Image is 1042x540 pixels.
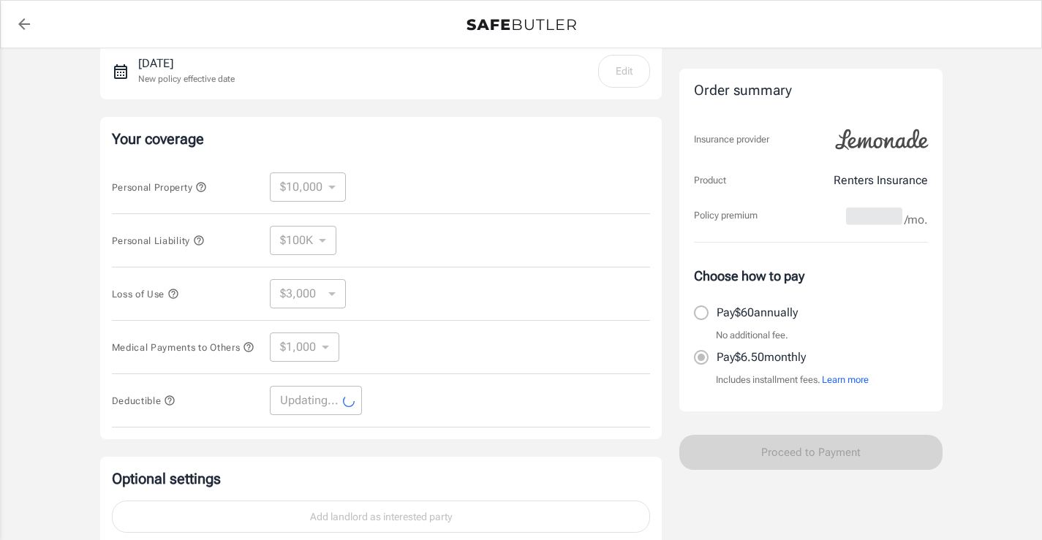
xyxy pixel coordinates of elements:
[112,129,650,149] p: Your coverage
[112,178,207,196] button: Personal Property
[694,208,758,223] p: Policy premium
[694,266,928,286] p: Choose how to pay
[905,210,928,230] span: /mo.
[827,119,937,160] img: Lemonade
[112,395,176,406] span: Deductible
[694,80,928,102] div: Order summary
[10,9,39,39] a: back to quotes
[138,72,235,85] p: New policy effective date
[112,63,129,80] svg: New policy start date
[717,304,798,322] p: Pay $60 annually
[112,289,179,300] span: Loss of Use
[112,338,255,356] button: Medical Payments to Others
[112,392,176,409] button: Deductible
[112,285,179,303] button: Loss of Use
[716,328,788,343] p: No additional fee.
[138,55,235,72] p: [DATE]
[112,182,207,193] span: Personal Property
[112,232,205,249] button: Personal Liability
[467,19,576,31] img: Back to quotes
[694,132,769,147] p: Insurance provider
[112,468,650,489] p: Optional settings
[112,235,205,246] span: Personal Liability
[822,373,869,387] button: Learn more
[716,373,869,387] p: Includes installment fees.
[717,349,806,366] p: Pay $6.50 monthly
[694,173,726,188] p: Product
[834,172,928,189] p: Renters Insurance
[112,342,255,353] span: Medical Payments to Others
